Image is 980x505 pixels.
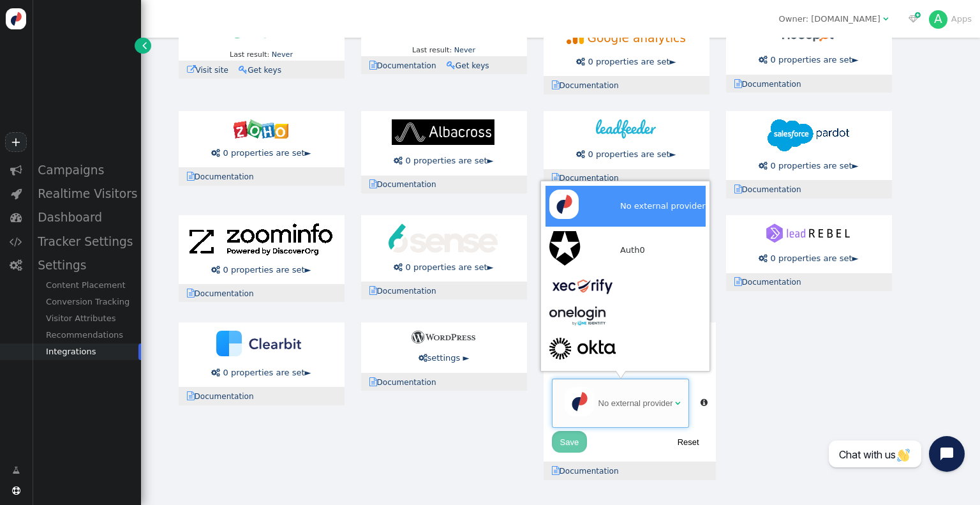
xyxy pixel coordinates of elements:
td: Auth0 [620,227,706,273]
span:  [211,368,220,377]
span:  [369,179,377,188]
span:  [10,164,22,176]
a: Documentation [734,80,809,89]
span: 0 properties are set [588,149,670,159]
img: logo-icon.svg [6,8,27,29]
span:  [759,56,768,64]
img: clearbit.svg [216,331,305,356]
span:  [675,399,680,407]
span:  [142,39,147,52]
a: Documentation [369,287,444,296]
span: 0 properties are set [223,148,305,158]
div: Content Placement [32,277,141,294]
a: Get keys [239,66,289,75]
a: Never [454,46,475,54]
a: Documentation [552,81,627,90]
a: Documentation [187,392,262,401]
div: Integrations [32,343,141,360]
a: Documentation [187,289,262,298]
a:  0 properties are set► [211,368,311,377]
div: Dashboard [32,206,141,229]
img: wordpress-100x20.png [412,331,475,343]
span:  [734,79,742,88]
span:  [10,236,22,248]
span: 0 properties are set [406,262,487,272]
span: Google analytics [587,31,685,45]
span:  [759,254,768,262]
div: Recommendations [32,327,141,343]
img: 6sense-logo.svg [389,223,498,253]
span: 0 properties are set [771,161,852,170]
span:  [419,354,427,362]
span:  [552,466,560,475]
a:  0 properties are set► [576,57,676,66]
img: zoho-100x35.png [234,119,288,139]
span:  [369,286,377,295]
a:  [4,460,28,481]
span:  [211,149,220,157]
div: Settings [32,253,141,277]
span:  [701,398,708,407]
span:  [447,61,456,70]
div: Campaigns [32,158,141,182]
div: Visitor Attributes [32,310,141,327]
button: Reset [669,431,708,453]
div: Tracker Settings [32,230,141,253]
span:  [552,173,560,182]
span:  [394,156,403,165]
span:  [239,65,248,74]
span:  [187,391,195,400]
a: Documentation [369,378,444,387]
a:  0 properties are set► [759,55,858,64]
span:  [883,15,888,23]
a: Get keys [447,61,497,70]
img: leadfeeder-logo.svg [596,119,656,139]
a:  0 properties are set► [211,265,311,275]
span:  [369,377,377,386]
td: No external provider [620,186,706,227]
span:  [187,65,196,74]
span: 0 properties are set [771,253,852,263]
div: Conversion Tracking [32,294,141,310]
button: Save [552,431,588,453]
a: + [5,132,27,152]
a: Documentation [369,180,444,189]
span:  [211,266,220,274]
a:  0 properties are set► [394,156,493,165]
span:  [187,172,195,181]
span:  [576,150,585,158]
img: auth0-logo.svg [549,231,581,266]
span:  [734,185,742,193]
span:  [10,211,22,223]
span:  [187,289,195,298]
img: logo-icon.svg [549,190,579,219]
div: Realtime Visitors [32,182,141,206]
a: Documentation [734,278,809,287]
span:  [576,57,585,66]
a: AApps [929,14,972,24]
img: onelogin-logo.svg [549,306,605,326]
span:  [369,61,377,70]
a:  0 properties are set► [759,161,858,170]
span:  [12,464,20,477]
img: xecurify-139x37.png [549,277,616,295]
span:  [552,80,560,89]
span:  [909,15,918,23]
img: leadrebel-logo.svg [766,223,851,243]
img: okta-logo.svg [549,338,616,359]
a: Documentation [369,61,444,70]
span: 0 properties are set [223,265,305,275]
a:  0 properties are set► [576,149,676,159]
div: Owner: [DOMAIN_NAME] [779,13,880,26]
span:  [12,486,20,495]
a: Documentation [187,172,262,181]
span:  [10,259,22,271]
a:  0 properties are set► [394,262,493,272]
a: Documentation [552,467,627,476]
a: Documentation [734,185,809,194]
a:  [135,38,151,54]
span: 0 properties are set [588,57,670,66]
a: Documentation [552,174,627,183]
a:  0 properties are set► [759,253,858,263]
span: Last result: [230,50,269,59]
